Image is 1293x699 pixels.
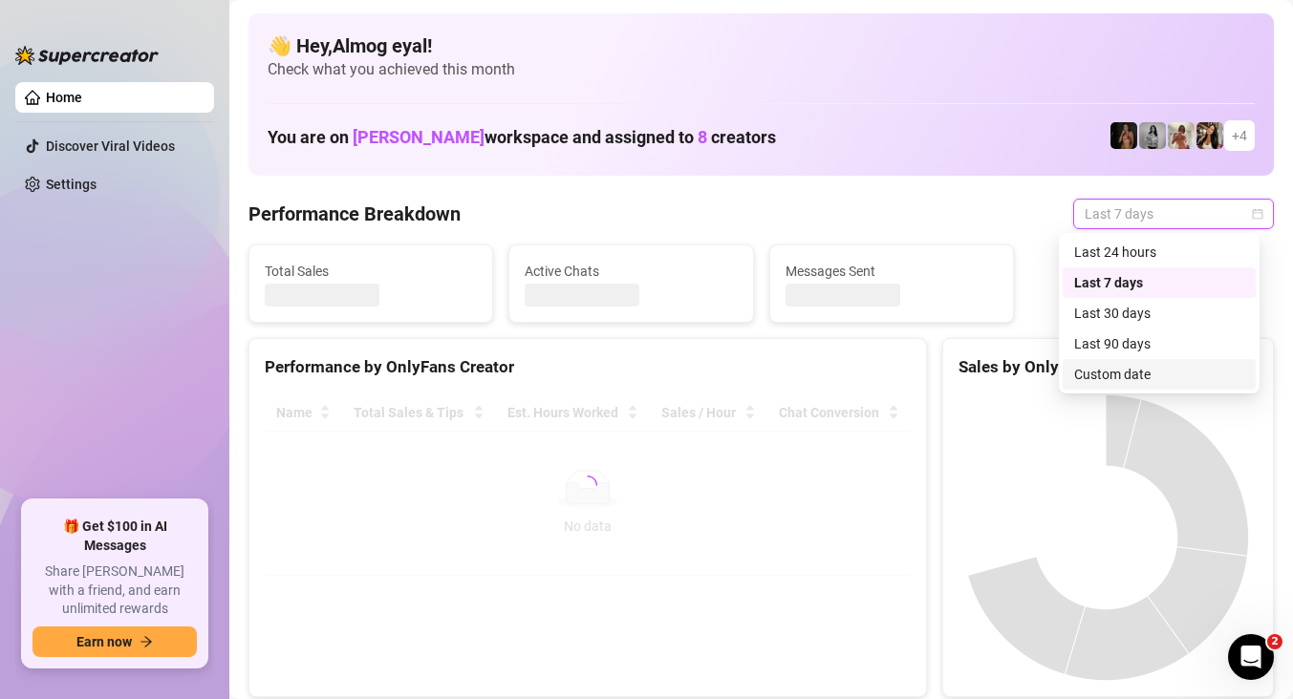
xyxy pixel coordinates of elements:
[1074,272,1244,293] div: Last 7 days
[1063,267,1256,298] div: Last 7 days
[265,354,911,380] div: Performance by OnlyFans Creator
[1252,208,1263,220] span: calendar
[959,354,1258,380] div: Sales by OnlyFans Creator
[32,518,197,555] span: 🎁 Get $100 in AI Messages
[265,261,477,282] span: Total Sales
[1110,122,1137,149] img: D
[15,46,159,65] img: logo-BBDzfeDw.svg
[32,562,197,619] span: Share [PERSON_NAME] with a friend, and earn unlimited rewards
[1074,364,1244,385] div: Custom date
[1074,242,1244,263] div: Last 24 hours
[1228,634,1274,680] iframe: Intercom live chat
[268,32,1255,59] h4: 👋 Hey, Almog eyal !
[575,473,599,497] span: loading
[46,90,82,105] a: Home
[1063,328,1256,359] div: Last 90 days
[268,127,776,148] h1: You are on workspace and assigned to creators
[1074,303,1244,324] div: Last 30 days
[268,59,1255,80] span: Check what you achieved this month
[46,138,175,154] a: Discover Viral Videos
[46,177,97,192] a: Settings
[1063,298,1256,328] div: Last 30 days
[1139,122,1166,149] img: A
[1063,359,1256,390] div: Custom date
[1063,237,1256,267] div: Last 24 hours
[140,635,153,648] span: arrow-right
[698,127,707,147] span: 8
[786,261,998,282] span: Messages Sent
[1232,125,1247,146] span: + 4
[76,634,132,649] span: Earn now
[1196,122,1223,149] img: AD
[1267,634,1282,649] span: 2
[353,127,485,147] span: [PERSON_NAME]
[1074,333,1244,354] div: Last 90 days
[32,626,197,657] button: Earn nowarrow-right
[525,261,737,282] span: Active Chats
[248,201,461,227] h4: Performance Breakdown
[1085,200,1262,228] span: Last 7 days
[1168,122,1195,149] img: Green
